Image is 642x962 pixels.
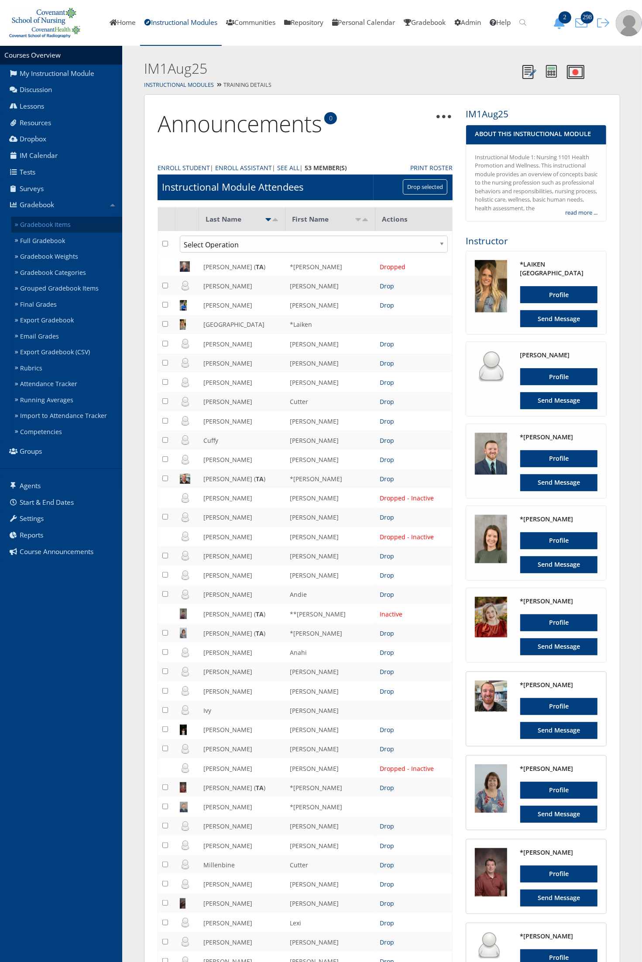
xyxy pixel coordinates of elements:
a: Profile [520,782,597,799]
td: [PERSON_NAME] [285,546,375,565]
a: Drop [380,417,394,425]
h3: Instructor [466,235,607,247]
div: Dropped [380,262,448,271]
td: [PERSON_NAME] [285,932,375,952]
a: Full Gradebook [11,233,122,249]
td: [PERSON_NAME] [199,913,285,932]
a: Gradebook Items [11,217,122,233]
td: [PERSON_NAME] [199,932,285,952]
h3: IM1Aug25 [466,108,607,120]
a: Drop [380,687,394,695]
td: [PERSON_NAME] [285,662,375,681]
a: Profile [520,368,597,385]
td: [PERSON_NAME] [199,836,285,855]
span: 298 [581,11,594,24]
td: [PERSON_NAME] [199,392,285,411]
h4: *[PERSON_NAME] [520,681,597,689]
img: 2940_125_125.jpg [475,681,507,712]
h4: *[PERSON_NAME] [520,848,597,857]
div: Dropped - Inactive [380,532,448,541]
td: [PERSON_NAME] ( ) [199,469,285,489]
td: [PERSON_NAME] [199,585,285,604]
a: Profile [520,532,597,549]
a: Drop [380,899,394,907]
a: See All [277,163,299,172]
a: 2 [550,18,572,27]
a: Send Message [520,556,597,573]
a: Send Message [520,638,597,655]
a: Courses Overview [4,51,61,60]
a: Drop [380,919,394,927]
td: [PERSON_NAME] [199,353,285,373]
td: [PERSON_NAME] [285,817,375,836]
a: Drop [380,571,394,579]
td: [PERSON_NAME] [199,411,285,431]
img: Notes [522,65,536,79]
a: Gradebook Categories [11,264,122,281]
a: Drop [380,842,394,850]
td: Cutter [285,392,375,411]
img: desc.png [272,218,279,221]
b: TA [256,263,264,271]
td: [PERSON_NAME] [199,643,285,662]
td: [GEOGRAPHIC_DATA] [199,315,285,334]
a: Drop [380,668,394,676]
h4: [PERSON_NAME] [520,351,597,359]
td: [PERSON_NAME] [199,565,285,585]
a: Drop [380,436,394,445]
td: [PERSON_NAME] [285,527,375,546]
div: Training Details [122,79,642,92]
td: [PERSON_NAME] [285,836,375,855]
a: Running Averages [11,392,122,408]
button: 2 [550,17,572,29]
a: Profile [520,286,597,303]
h2: IM1Aug25 [144,59,518,79]
h1: Instructional Module Attendees [162,180,303,194]
td: [PERSON_NAME] [199,894,285,913]
td: Ivy [199,701,285,720]
td: [PERSON_NAME] [285,874,375,894]
td: [PERSON_NAME] [285,508,375,527]
div: | | | [158,163,397,172]
td: Andie [285,585,375,604]
a: Send Message [520,392,597,409]
a: Drop [380,648,394,657]
a: Drop [380,784,394,792]
td: [PERSON_NAME] [199,527,285,546]
h4: *Laiken [GEOGRAPHIC_DATA] [520,260,597,277]
td: Cutter [285,855,375,874]
th: Last Name [199,207,285,231]
td: [PERSON_NAME] [285,720,375,739]
a: 298 [572,18,594,27]
img: Calculator [546,65,557,78]
a: read more ... [565,209,597,217]
a: Drop [380,282,394,290]
a: Drop [380,938,394,946]
td: Millenbine [199,855,285,874]
a: Profile [520,698,597,715]
div: Instructional Module 1: Nursing 1101 Health Promotion and Wellness. This instructional module pro... [475,153,597,213]
a: Drop [380,745,394,753]
a: Gradebook Weights [11,249,122,265]
td: [PERSON_NAME] ( ) [199,257,285,276]
img: asc.png [355,218,362,221]
img: user-profile-default-picture.png [616,10,642,36]
td: Lexi [285,913,375,932]
a: Announcements0 [158,108,322,139]
a: Profile [520,614,597,631]
img: 2403_125_125.jpg [475,848,507,897]
span: 0 [324,112,337,124]
a: Drop [380,378,394,387]
th: Actions [375,207,453,231]
td: [PERSON_NAME] [199,759,285,778]
td: [PERSON_NAME] ( ) [199,778,285,797]
b: TA [256,629,264,637]
h4: *[PERSON_NAME] [520,515,597,524]
td: [PERSON_NAME] [285,759,375,778]
td: [PERSON_NAME] [199,546,285,565]
a: Enroll Assistant [215,163,272,172]
td: [PERSON_NAME] [285,450,375,469]
h4: About This Instructional Module [475,130,597,138]
td: [PERSON_NAME] [199,720,285,739]
td: [PERSON_NAME] [199,739,285,759]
